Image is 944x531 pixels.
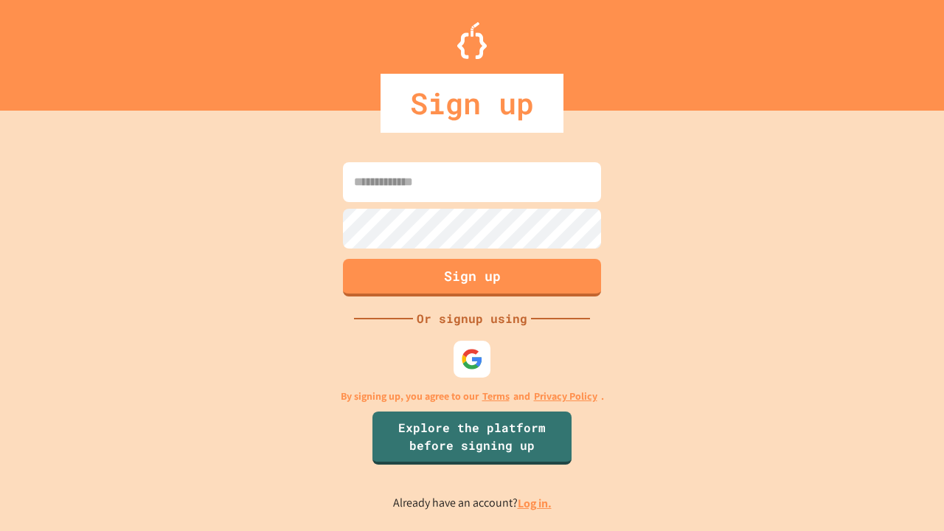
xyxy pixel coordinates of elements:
[461,348,483,370] img: google-icon.svg
[518,496,552,511] a: Log in.
[343,259,601,296] button: Sign up
[341,389,604,404] p: By signing up, you agree to our and .
[534,389,597,404] a: Privacy Policy
[393,494,552,513] p: Already have an account?
[381,74,563,133] div: Sign up
[372,412,572,465] a: Explore the platform before signing up
[482,389,510,404] a: Terms
[457,22,487,59] img: Logo.svg
[413,310,531,327] div: Or signup using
